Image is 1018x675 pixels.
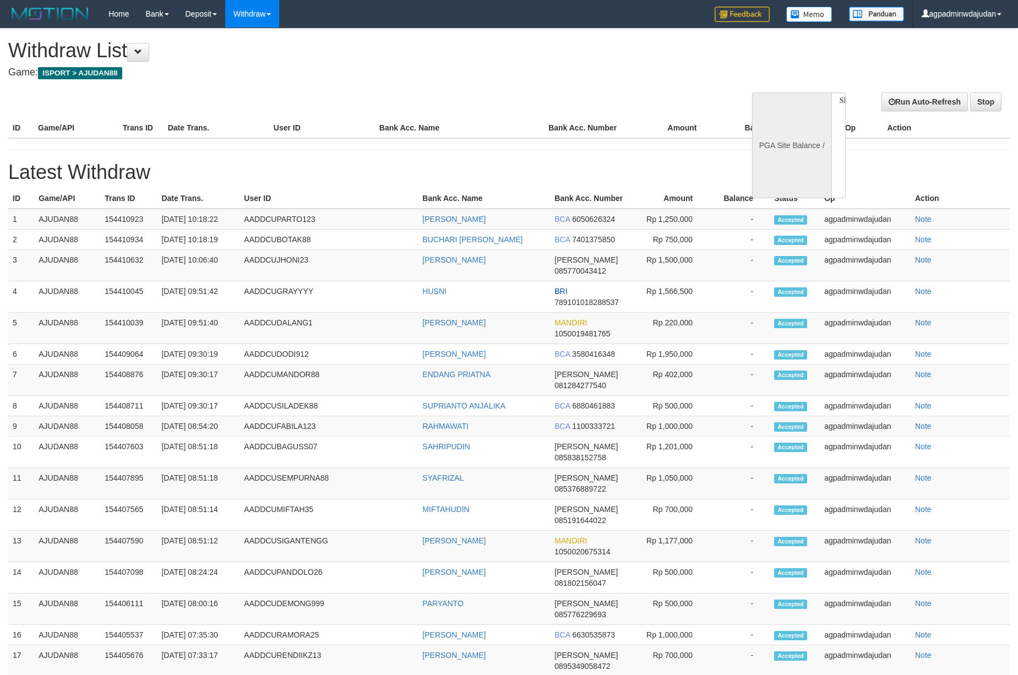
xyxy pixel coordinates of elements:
[638,468,710,499] td: Rp 1,050,000
[709,437,770,468] td: -
[554,255,618,264] span: [PERSON_NAME]
[34,562,100,594] td: AJUDAN88
[774,215,807,225] span: Accepted
[239,250,418,281] td: AADDCUJHONI23
[100,313,157,344] td: 154410039
[157,364,239,396] td: [DATE] 09:30:17
[709,188,770,209] th: Balance
[915,422,932,431] a: Note
[34,531,100,562] td: AJUDAN88
[638,281,710,313] td: Rp 1,566,500
[554,287,567,296] span: BRI
[157,188,239,209] th: Date Trans.
[915,442,932,451] a: Note
[8,594,34,625] td: 15
[422,422,468,431] a: RAHMAWATI
[422,401,505,410] a: SUPRIANTO ANJALIKA
[572,630,615,639] span: 6630535873
[638,364,710,396] td: Rp 402,000
[239,344,418,364] td: AADDCUDODI912
[709,364,770,396] td: -
[100,188,157,209] th: Trans ID
[554,453,606,462] span: 085838152758
[38,67,122,79] span: ISPORT > AJUDAN88
[8,396,34,416] td: 8
[34,344,100,364] td: AJUDAN88
[820,416,911,437] td: agpadminwdajudan
[8,468,34,499] td: 11
[118,118,164,138] th: Trans ID
[713,118,791,138] th: Balance
[786,7,832,22] img: Button%20Memo.svg
[820,396,911,416] td: agpadminwdajudan
[774,474,807,483] span: Accepted
[554,547,610,556] span: 1050020675314
[100,499,157,531] td: 154407565
[915,599,932,608] a: Note
[572,235,615,244] span: 7401375850
[554,610,606,619] span: 085776229693
[774,600,807,609] span: Accepted
[100,594,157,625] td: 154406111
[34,364,100,396] td: AJUDAN88
[100,230,157,250] td: 154410934
[34,188,100,209] th: Game/API
[239,396,418,416] td: AADDCUSILADEK88
[915,215,932,224] a: Note
[774,256,807,265] span: Accepted
[554,473,618,482] span: [PERSON_NAME]
[915,235,932,244] a: Note
[239,594,418,625] td: AADDCUDEMONG999
[34,594,100,625] td: AJUDAN88
[970,92,1001,111] a: Stop
[8,209,34,230] td: 1
[422,599,463,608] a: PARYANTO
[709,594,770,625] td: -
[709,562,770,594] td: -
[774,422,807,432] span: Accepted
[709,344,770,364] td: -
[820,562,911,594] td: agpadminwdajudan
[157,313,239,344] td: [DATE] 09:51:40
[8,416,34,437] td: 9
[239,313,418,344] td: AADDCUDALANG1
[774,537,807,546] span: Accepted
[915,568,932,576] a: Note
[8,625,34,645] td: 16
[34,281,100,313] td: AJUDAN88
[239,562,418,594] td: AADDCUPANDOLO26
[8,230,34,250] td: 2
[820,594,911,625] td: agpadminwdajudan
[100,344,157,364] td: 154409064
[820,230,911,250] td: agpadminwdajudan
[774,319,807,328] span: Accepted
[422,235,522,244] a: BUCHARI [PERSON_NAME]
[8,40,668,62] h1: Withdraw List
[554,651,618,660] span: [PERSON_NAME]
[100,209,157,230] td: 154410923
[554,329,610,338] span: 1050019481765
[572,422,615,431] span: 1100333721
[554,381,606,390] span: 081284277540
[638,416,710,437] td: Rp 1,000,000
[554,442,618,451] span: [PERSON_NAME]
[715,7,770,22] img: Feedback.jpg
[820,250,911,281] td: agpadminwdajudan
[34,499,100,531] td: AJUDAN88
[774,505,807,515] span: Accepted
[554,401,570,410] span: BCA
[915,536,932,545] a: Note
[239,499,418,531] td: AADDCUMIFTAH35
[8,188,34,209] th: ID
[638,594,710,625] td: Rp 500,000
[269,118,375,138] th: User ID
[820,188,911,209] th: Op
[915,401,932,410] a: Note
[8,437,34,468] td: 10
[544,118,629,138] th: Bank Acc. Number
[554,579,606,587] span: 081802156047
[554,599,618,608] span: [PERSON_NAME]
[422,651,486,660] a: [PERSON_NAME]
[554,350,570,358] span: BCA
[157,230,239,250] td: [DATE] 10:18:19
